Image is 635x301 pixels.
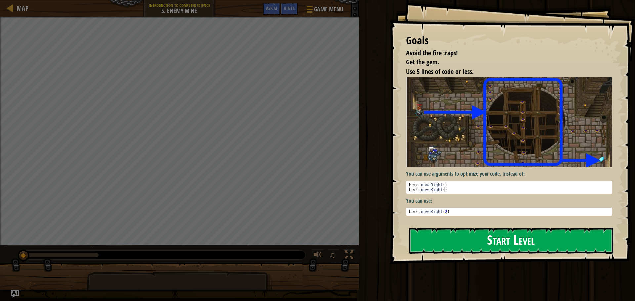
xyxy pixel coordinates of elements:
p: You can use arguments to optimize your code. Instead of: [406,170,617,178]
li: Get the gem. [398,57,610,67]
span: Game Menu [314,5,343,14]
p: You can use: [406,197,617,205]
span: Avoid the fire traps! [406,48,458,57]
button: Ask AI [11,290,19,298]
img: Enemy mine [406,77,617,167]
button: Start Level [409,228,613,254]
button: ♫ [328,249,339,263]
span: Hints [284,5,295,11]
span: Ask AI [266,5,277,11]
button: Toggle fullscreen [342,249,356,263]
span: Map [17,4,29,13]
button: Adjust volume [311,249,324,263]
li: Use 5 lines of code or less. [398,67,610,77]
span: Get the gem. [406,57,439,66]
button: Ask AI [263,3,280,15]
button: Game Menu [301,3,347,18]
li: Avoid the fire traps! [398,48,610,58]
span: ♫ [329,250,336,260]
span: Use 5 lines of code or less. [406,67,474,76]
div: Goals [406,33,612,48]
a: Map [13,4,29,13]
